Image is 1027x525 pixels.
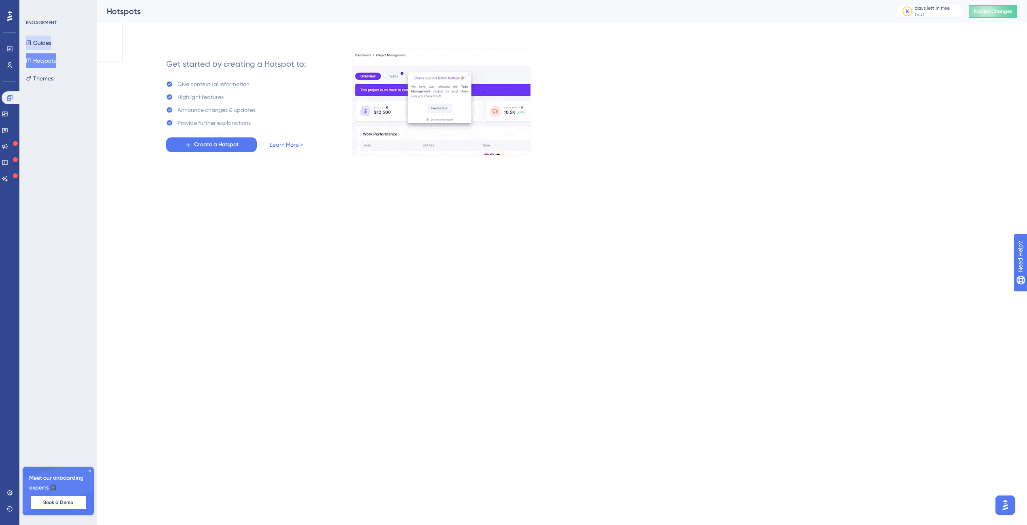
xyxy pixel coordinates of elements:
span: Book a Demo [43,499,73,506]
div: Highlight features [178,92,224,102]
span: Create a Hotspot [194,140,239,150]
a: Learn More > [270,140,303,150]
button: Book a Demo [31,496,86,509]
span: Publish Changes [974,8,1012,15]
iframe: UserGuiding AI Assistant Launcher [993,493,1017,517]
img: a956fa7fe1407719453ceabf94e6a685.gif [352,48,531,156]
div: Hotspots [107,6,877,17]
span: Need Help? [19,2,51,12]
div: Announce changes & updates [178,105,256,115]
button: Guides [26,36,51,50]
div: Get started by creating a Hotspot to: [166,58,306,70]
div: 14 [905,8,910,15]
button: Create a Hotspot [166,137,257,152]
button: Themes [26,71,53,86]
button: Publish Changes [969,5,1017,18]
span: Meet our onboarding experts 🎧 [29,473,87,493]
div: days left in free trial [915,5,959,18]
div: Give contextual information [178,79,249,89]
button: Hotspots [26,53,56,68]
div: ENGAGEMENT [26,19,57,26]
div: Provide further explanations [178,118,251,128]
